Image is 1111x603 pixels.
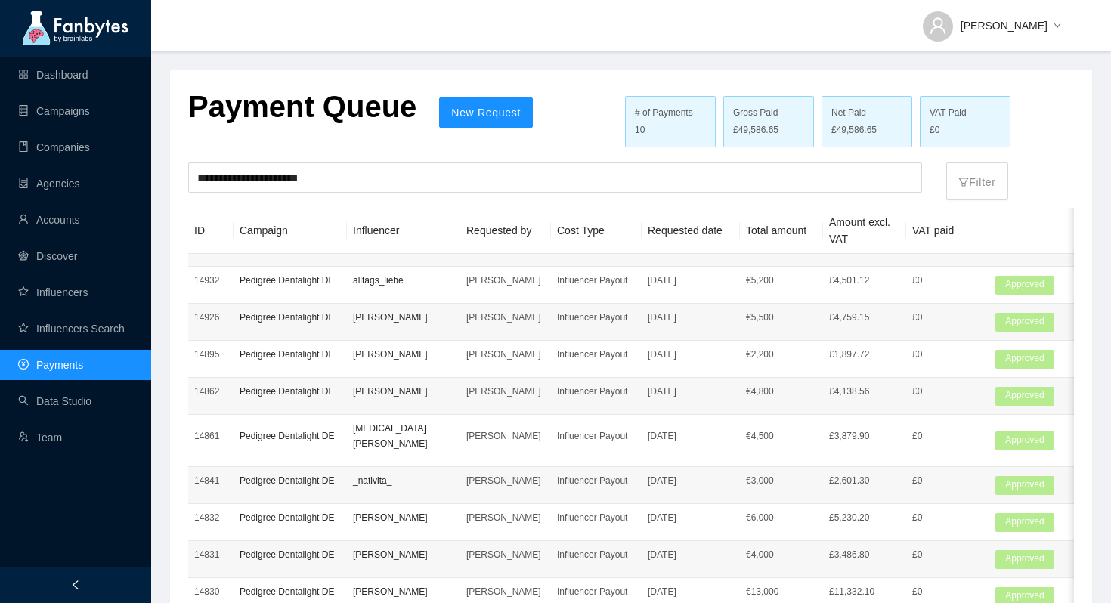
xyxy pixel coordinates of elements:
[18,359,83,371] a: pay-circlePayments
[635,106,706,120] div: # of Payments
[995,431,1054,450] span: Approved
[930,106,1001,120] div: VAT Paid
[451,107,521,119] span: New Request
[353,273,454,288] p: alltags_liebe
[829,584,900,599] p: £11,332.10
[746,510,817,525] p: € 6,000
[829,273,900,288] p: £4,501.12
[829,310,900,325] p: £4,759.15
[995,350,1054,369] span: Approved
[551,208,642,254] th: Cost Type
[912,584,983,599] p: £0
[188,88,416,125] p: Payment Queue
[18,286,88,298] a: starInfluencers
[353,310,454,325] p: [PERSON_NAME]
[460,208,551,254] th: Requested by
[188,208,234,254] th: ID
[995,387,1054,406] span: Approved
[240,273,341,288] p: Pedigree Dentalight DE
[635,125,645,135] span: 10
[829,384,900,399] p: £4,138.56
[18,395,91,407] a: searchData Studio
[466,510,545,525] p: [PERSON_NAME]
[831,106,902,120] div: Net Paid
[194,584,227,599] p: 14830
[18,141,90,153] a: bookCompanies
[353,473,454,488] p: _nativita_
[557,384,636,399] p: Influencer Payout
[353,384,454,399] p: [PERSON_NAME]
[642,208,740,254] th: Requested date
[648,347,734,362] p: [DATE]
[746,310,817,325] p: € 5,500
[912,384,983,399] p: £0
[946,162,1007,200] button: filterFilter
[829,473,900,488] p: £2,601.30
[906,208,989,254] th: VAT paid
[194,547,227,562] p: 14831
[740,208,823,254] th: Total amount
[733,106,804,120] div: Gross Paid
[958,166,995,190] p: Filter
[194,310,227,325] p: 14926
[557,547,636,562] p: Influencer Payout
[194,510,227,525] p: 14832
[746,273,817,288] p: € 5,200
[18,214,80,226] a: userAccounts
[557,273,636,288] p: Influencer Payout
[995,313,1054,332] span: Approved
[466,547,545,562] p: [PERSON_NAME]
[961,17,1048,34] span: [PERSON_NAME]
[912,310,983,325] p: £0
[557,584,636,599] p: Influencer Payout
[347,208,460,254] th: Influencer
[466,310,545,325] p: [PERSON_NAME]
[466,384,545,399] p: [PERSON_NAME]
[240,428,341,444] p: Pedigree Dentalight DE
[831,123,877,138] span: £49,586.65
[353,547,454,562] p: [PERSON_NAME]
[648,473,734,488] p: [DATE]
[18,431,62,444] a: usergroup-addTeam
[466,473,545,488] p: [PERSON_NAME]
[240,473,341,488] p: Pedigree Dentalight DE
[70,580,81,590] span: left
[648,510,734,525] p: [DATE]
[557,347,636,362] p: Influencer Payout
[733,123,778,138] span: £49,586.65
[648,428,734,444] p: [DATE]
[353,421,454,451] p: [MEDICAL_DATA][PERSON_NAME]
[240,547,341,562] p: Pedigree Dentalight DE
[912,273,983,288] p: £0
[648,584,734,599] p: [DATE]
[995,276,1054,295] span: Approved
[466,347,545,362] p: [PERSON_NAME]
[18,323,125,335] a: starInfluencers Search
[194,273,227,288] p: 14932
[930,123,939,138] span: £0
[18,105,90,117] a: databaseCampaigns
[829,547,900,562] p: £3,486.80
[648,310,734,325] p: [DATE]
[829,510,900,525] p: £5,230.20
[912,510,983,525] p: £0
[240,384,341,399] p: Pedigree Dentalight DE
[240,347,341,362] p: Pedigree Dentalight DE
[829,347,900,362] p: £1,897.72
[194,384,227,399] p: 14862
[466,428,545,444] p: [PERSON_NAME]
[648,547,734,562] p: [DATE]
[995,513,1054,532] span: Approved
[995,550,1054,569] span: Approved
[912,428,983,444] p: £0
[18,69,88,81] a: appstoreDashboard
[18,178,80,190] a: containerAgencies
[746,347,817,362] p: € 2,200
[912,347,983,362] p: £0
[648,384,734,399] p: [DATE]
[929,17,947,35] span: user
[466,273,545,288] p: [PERSON_NAME]
[829,428,900,444] p: £3,879.90
[557,310,636,325] p: Influencer Payout
[746,473,817,488] p: € 3,000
